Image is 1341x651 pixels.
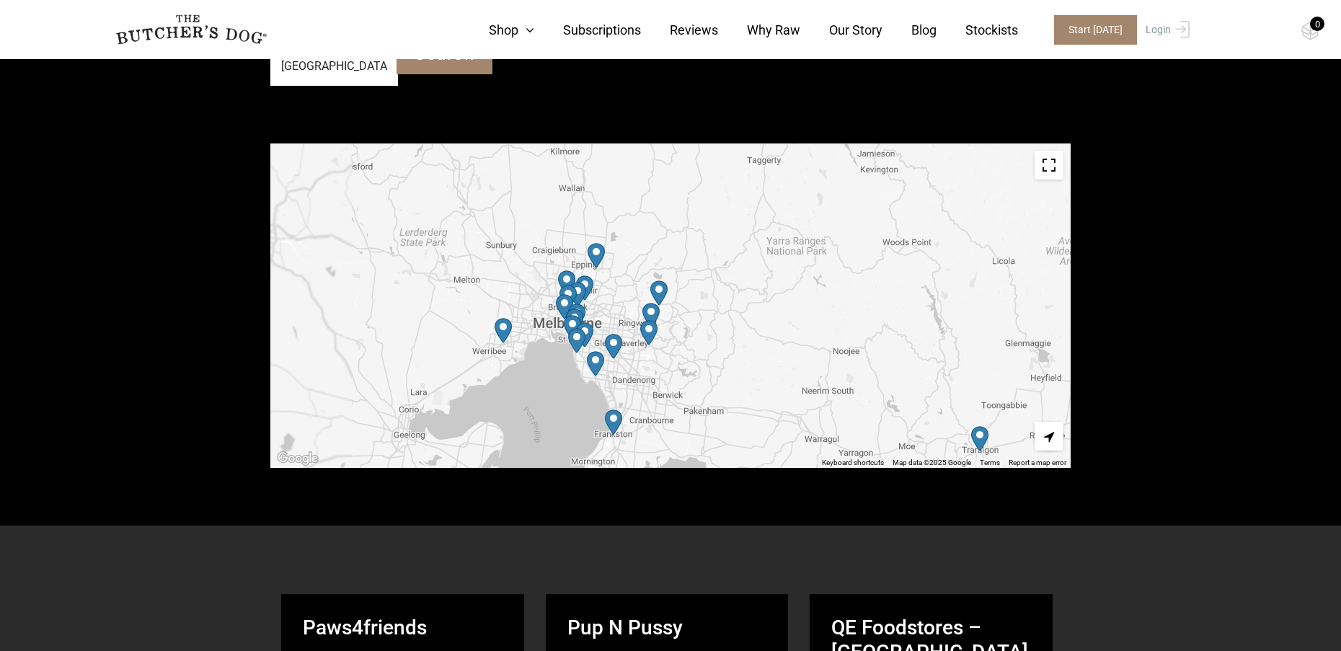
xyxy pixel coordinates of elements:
div: Petbarn – Brunswick [559,285,577,310]
div: Petbarn – Ferntree Gully [640,320,658,345]
div: Petbarn – St Kilda [564,315,581,340]
a: Start [DATE] [1040,15,1142,45]
img: Google [274,449,322,468]
a: Blog [882,20,937,40]
div: Petbarn – Coburg [558,270,575,296]
span:  [1044,430,1054,443]
div: Paw Principality [556,294,573,319]
div: Petbarn – Frankston [605,409,622,435]
div: Petbarn – Hoppers Crossing [495,318,512,343]
div: Petbarn – Clayton [605,334,622,359]
div: Petbarn – Northcote [569,282,586,307]
div: Petbarn – Caulfield [576,322,593,347]
a: Our Story [800,20,882,40]
strong: Pup N Pussy [546,594,789,640]
button: Keyboard shortcuts [822,458,884,468]
a: Reviews [641,20,718,40]
a: Open this area in Google Maps (opens a new window) [274,449,322,468]
a: Stockists [937,20,1018,40]
button: Toggle fullscreen view [1035,151,1063,180]
a: Terms [980,459,1000,466]
a: Why Raw [718,20,800,40]
div: Petbarn – South Yarra [566,309,583,334]
div: Petbarn – Traralgon [971,426,988,451]
div: Petbarn – Brighton [568,328,585,353]
div: Petbarn – South Morang [588,243,605,268]
a: Shop [460,20,534,40]
strong: Paws4friends [281,594,524,640]
div: Petbarn – Preston [576,275,593,301]
span: Start [DATE] [1054,15,1137,45]
div: Petbarn – Richmond [568,304,585,329]
div: Petbarn – Bayswater [642,303,660,328]
a: Report a map error [1009,459,1066,466]
span: Map data ©2025 Google [893,459,971,466]
div: Petbarn – Chirnside Park [650,280,668,306]
div: Petbarn – Mentone [587,351,604,376]
a: Subscriptions [534,20,641,40]
div: 0 [1310,17,1324,31]
a: Login [1142,15,1190,45]
img: TBD_Cart-Empty.png [1301,22,1319,40]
